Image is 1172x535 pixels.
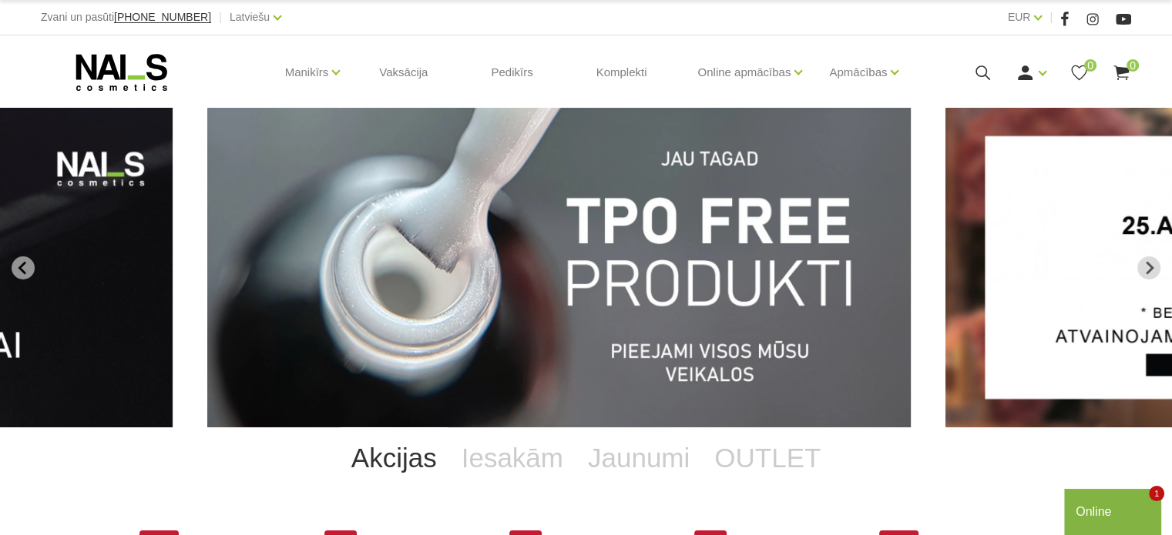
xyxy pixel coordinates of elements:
div: Zvani un pasūti [41,8,211,27]
a: EUR [1008,8,1031,26]
a: Latviešu [230,8,270,26]
a: Manikīrs [285,42,329,103]
a: Jaunumi [576,427,702,489]
iframe: chat widget [1064,486,1164,535]
button: Go to last slide [12,256,35,279]
span: 0 [1127,59,1139,72]
span: [PHONE_NUMBER] [114,11,211,23]
a: Komplekti [584,35,660,109]
a: 0 [1070,63,1089,82]
a: 0 [1112,63,1131,82]
a: Vaksācija [367,35,440,109]
a: OUTLET [702,427,833,489]
a: Akcijas [339,427,449,489]
a: Online apmācības [697,42,791,103]
a: Apmācības [829,42,887,103]
span: 0 [1084,59,1096,72]
a: Iesakām [449,427,576,489]
a: [PHONE_NUMBER] [114,12,211,23]
a: Pedikīrs [479,35,545,109]
span: | [1049,8,1053,27]
button: Next slide [1137,256,1160,279]
span: | [219,8,222,27]
li: 1 of 13 [207,108,911,427]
